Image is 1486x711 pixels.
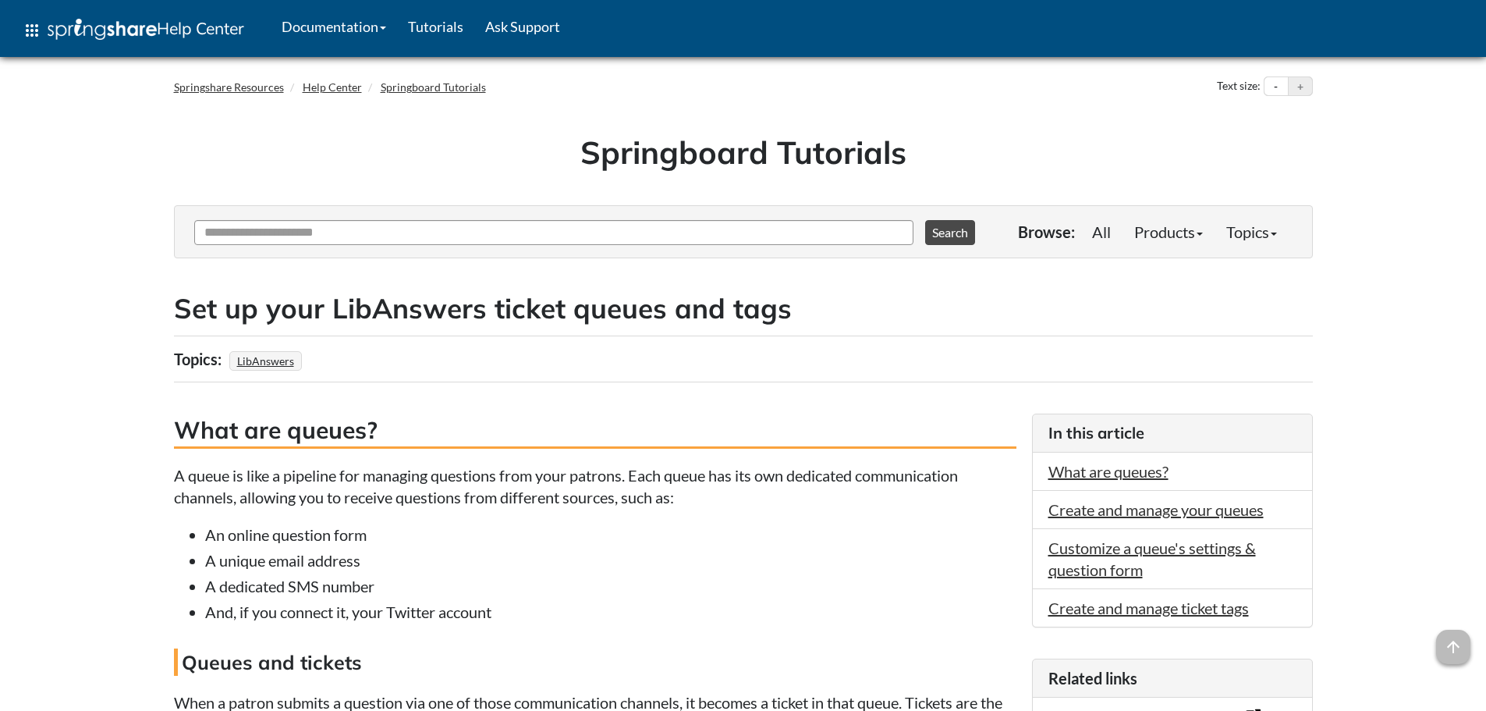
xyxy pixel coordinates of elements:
[1122,216,1215,247] a: Products
[174,649,1016,676] h4: Queues and tickets
[1436,630,1470,664] span: arrow_upward
[174,464,1016,508] p: A queue is like a pipeline for managing questions from your patrons. Each queue has its own dedic...
[174,80,284,94] a: Springshare Resources
[1048,599,1249,617] a: Create and manage ticket tags
[303,80,362,94] a: Help Center
[205,524,1016,546] li: An online question form
[1264,77,1288,96] button: Decrease text size
[12,7,255,54] a: apps Help Center
[1215,216,1289,247] a: Topics
[205,549,1016,571] li: A unique email address
[205,575,1016,597] li: A dedicated SMS number
[174,290,1313,328] h2: Set up your LibAnswers ticket queues and tags
[1048,669,1137,688] span: Related links
[1048,462,1169,481] a: What are queues?
[174,414,1016,449] h3: What are queues?
[1048,539,1256,579] a: Customize a queue's settings & question form
[1018,221,1075,243] p: Browse:
[205,601,1016,623] li: And, if you connect it, your Twitter account
[271,7,397,46] a: Documentation
[1048,500,1264,519] a: Create and manage your queues
[1289,77,1312,96] button: Increase text size
[157,18,244,38] span: Help Center
[1048,422,1296,444] h3: In this article
[1080,216,1122,247] a: All
[1436,631,1470,650] a: arrow_upward
[397,7,474,46] a: Tutorials
[23,21,41,40] span: apps
[381,80,486,94] a: Springboard Tutorials
[186,130,1301,174] h1: Springboard Tutorials
[1214,76,1264,97] div: Text size:
[235,350,296,372] a: LibAnswers
[925,220,975,245] button: Search
[48,19,157,40] img: Springshare
[474,7,571,46] a: Ask Support
[174,344,225,374] div: Topics:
